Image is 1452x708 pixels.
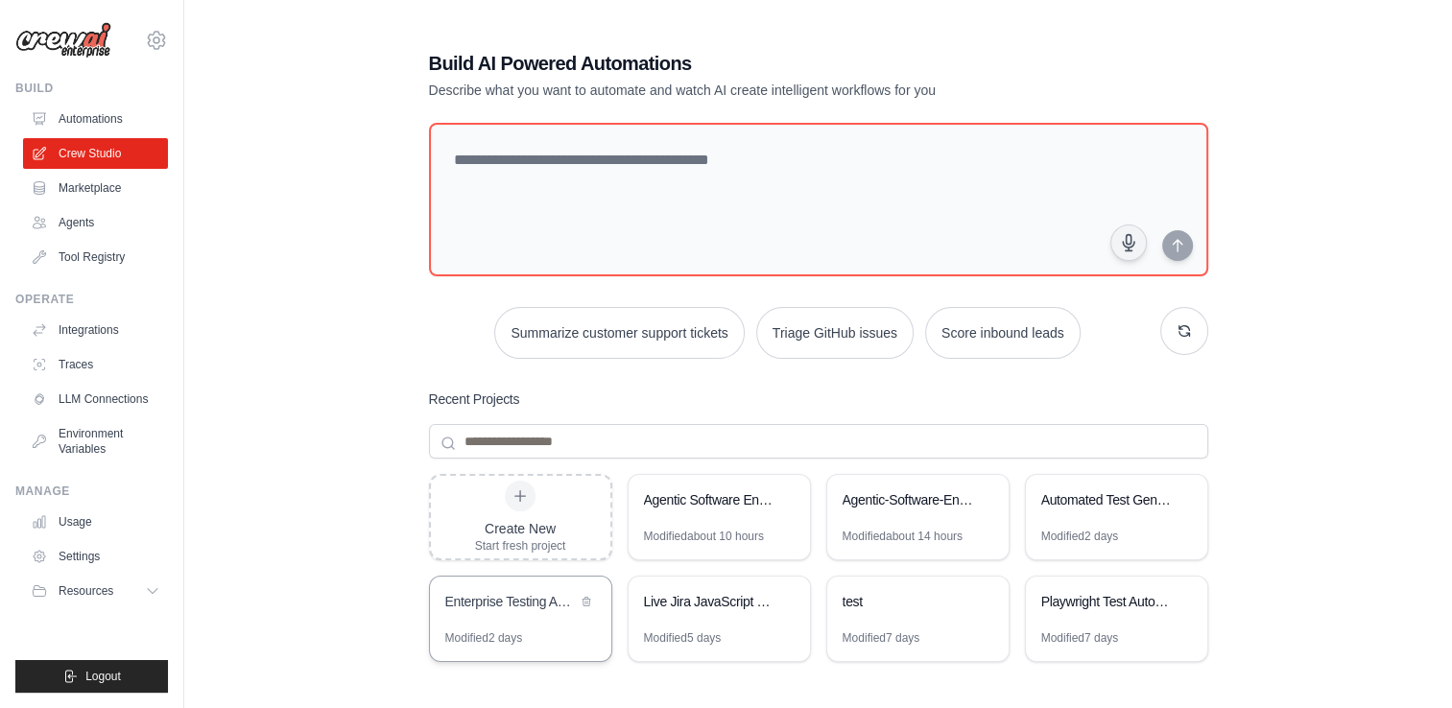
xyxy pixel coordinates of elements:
[23,104,168,134] a: Automations
[23,138,168,169] a: Crew Studio
[843,529,963,544] div: Modified about 14 hours
[59,583,113,599] span: Resources
[15,292,168,307] div: Operate
[85,669,121,684] span: Logout
[475,519,566,538] div: Create New
[1041,592,1173,611] div: Playwright Test Automation Crew
[843,592,974,611] div: test
[644,529,764,544] div: Modified about 10 hours
[1110,224,1147,261] button: Click to speak your automation idea
[15,22,111,59] img: Logo
[756,307,914,359] button: Triage GitHub issues
[1356,616,1452,708] iframe: Chat Widget
[15,81,168,96] div: Build
[23,173,168,203] a: Marketplace
[23,541,168,572] a: Settings
[429,81,1074,100] p: Describe what you want to automate and watch AI create intelligent workflows for you
[644,630,722,646] div: Modified 5 days
[445,630,523,646] div: Modified 2 days
[429,389,520,409] h3: Recent Projects
[843,630,920,646] div: Modified 7 days
[23,242,168,272] a: Tool Registry
[843,490,974,509] div: Agentic-Software-Engineering
[494,307,744,359] button: Summarize customer support tickets
[925,307,1081,359] button: Score inbound leads
[23,207,168,238] a: Agents
[23,576,168,606] button: Resources
[1160,307,1208,355] button: Get new suggestions
[429,50,1074,77] h1: Build AI Powered Automations
[577,592,596,611] button: Delete project
[15,660,168,693] button: Logout
[644,592,775,611] div: Live Jira JavaScript Refactoring Automation
[23,507,168,537] a: Usage
[23,418,168,464] a: Environment Variables
[1041,630,1119,646] div: Modified 7 days
[23,384,168,414] a: LLM Connections
[23,315,168,345] a: Integrations
[1041,529,1119,544] div: Modified 2 days
[445,592,577,611] div: Enterprise Testing Automation Platform
[15,484,168,499] div: Manage
[475,538,566,554] div: Start fresh project
[644,490,775,509] div: Agentic Software Engineering
[1041,490,1173,509] div: Automated Test Generator
[23,349,168,380] a: Traces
